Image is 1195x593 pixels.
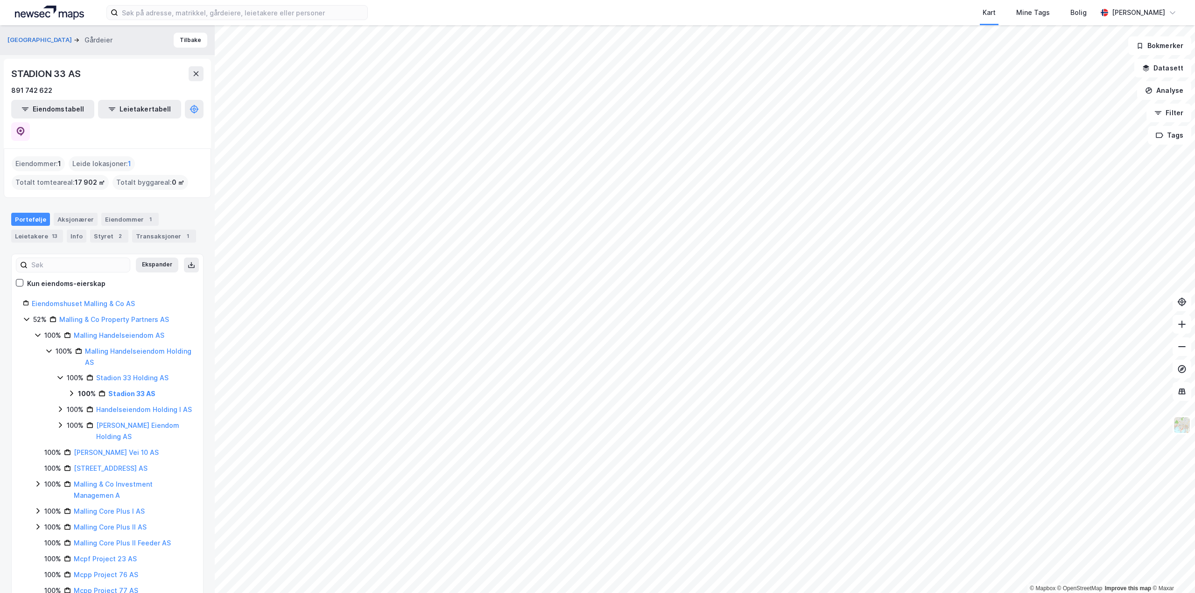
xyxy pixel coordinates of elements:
[96,421,179,440] a: [PERSON_NAME] Eiendom Holding AS
[112,175,188,190] div: Totalt byggareal :
[56,346,72,357] div: 100%
[1070,7,1087,18] div: Bolig
[44,506,61,517] div: 100%
[44,553,61,565] div: 100%
[12,156,65,171] div: Eiendommer :
[1146,104,1191,122] button: Filter
[67,420,84,431] div: 100%
[44,522,61,533] div: 100%
[1148,126,1191,145] button: Tags
[74,523,147,531] a: Malling Core Plus II AS
[28,258,130,272] input: Søk
[74,539,171,547] a: Malling Core Plus II Feeder AS
[67,404,84,415] div: 100%
[75,177,105,188] span: 17 902 ㎡
[67,372,84,384] div: 100%
[1134,59,1191,77] button: Datasett
[78,388,96,399] div: 100%
[44,479,61,490] div: 100%
[146,215,155,224] div: 1
[58,158,61,169] span: 1
[132,230,196,243] div: Transaksjoner
[96,405,192,413] a: Handelseiendom Holding I AS
[7,35,74,45] button: [GEOGRAPHIC_DATA]
[11,230,63,243] div: Leietakere
[11,213,50,226] div: Portefølje
[74,555,137,563] a: Mcpf Project 23 AS
[1128,36,1191,55] button: Bokmerker
[128,158,131,169] span: 1
[12,175,109,190] div: Totalt tomteareal :
[44,447,61,458] div: 100%
[1137,81,1191,100] button: Analyse
[74,480,153,499] a: Malling & Co Investment Managemen A
[1112,7,1165,18] div: [PERSON_NAME]
[96,374,169,382] a: Stadion 33 Holding AS
[44,569,61,580] div: 100%
[74,331,164,339] a: Malling Handelseiendom AS
[69,156,135,171] div: Leide lokasjoner :
[1105,585,1151,592] a: Improve this map
[115,231,125,241] div: 2
[101,213,159,226] div: Eiendommer
[44,463,61,474] div: 100%
[44,537,61,549] div: 100%
[44,330,61,341] div: 100%
[108,390,155,398] a: Stadion 33 AS
[33,314,47,325] div: 52%
[11,85,52,96] div: 891 742 622
[172,177,184,188] span: 0 ㎡
[90,230,128,243] div: Styret
[74,507,145,515] a: Malling Core Plus I AS
[67,230,86,243] div: Info
[27,278,105,289] div: Kun eiendoms-eierskap
[50,231,59,241] div: 13
[1016,7,1050,18] div: Mine Tags
[118,6,367,20] input: Søk på adresse, matrikkel, gårdeiere, leietakere eller personer
[15,6,84,20] img: logo.a4113a55bc3d86da70a041830d287a7e.svg
[54,213,98,226] div: Aksjonærer
[32,300,135,307] a: Eiendomshuset Malling & Co AS
[183,231,192,241] div: 1
[98,100,181,119] button: Leietakertabell
[11,66,82,81] div: STADION 33 AS
[136,258,178,272] button: Ekspander
[1148,548,1195,593] iframe: Chat Widget
[1173,416,1191,434] img: Z
[59,315,169,323] a: Malling & Co Property Partners AS
[174,33,207,48] button: Tilbake
[74,464,148,472] a: [STREET_ADDRESS] AS
[983,7,996,18] div: Kart
[74,448,159,456] a: [PERSON_NAME] Vei 10 AS
[11,100,94,119] button: Eiendomstabell
[1057,585,1103,592] a: OpenStreetMap
[85,347,191,366] a: Malling Handelseiendom Holding AS
[84,35,112,46] div: Gårdeier
[74,571,138,579] a: Mcpp Project 76 AS
[1030,585,1055,592] a: Mapbox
